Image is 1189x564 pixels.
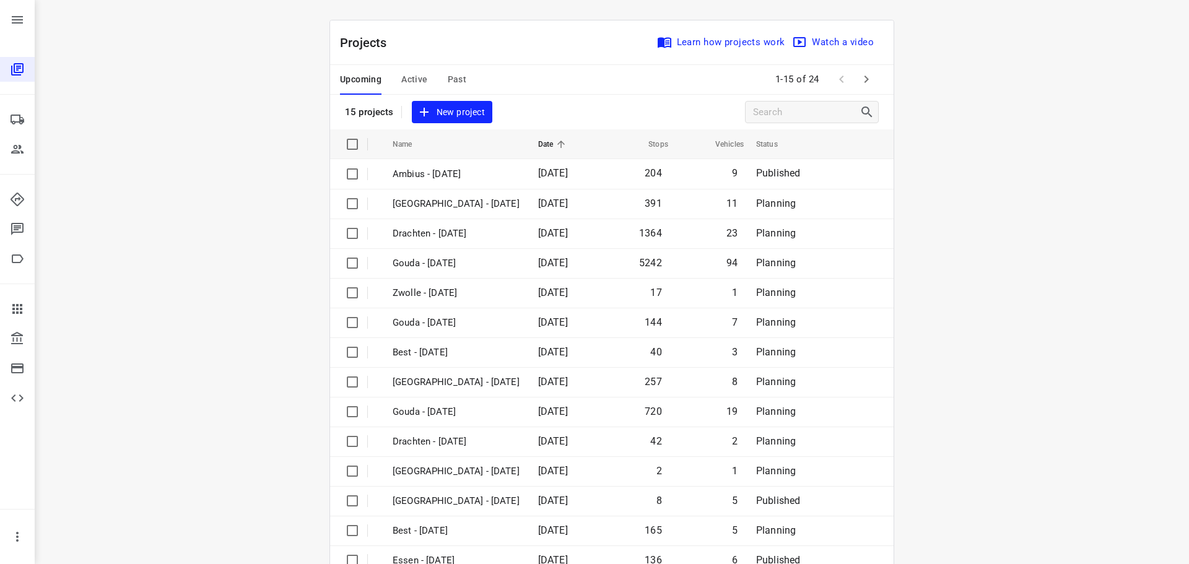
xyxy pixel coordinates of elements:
[656,465,662,477] span: 2
[699,137,744,152] span: Vehicles
[419,105,485,120] span: New project
[538,406,568,417] span: [DATE]
[756,316,796,328] span: Planning
[639,227,662,239] span: 1364
[732,316,738,328] span: 7
[538,465,568,477] span: [DATE]
[538,287,568,298] span: [DATE]
[756,137,794,152] span: Status
[732,465,738,477] span: 1
[393,524,520,538] p: Best - Thursday
[538,227,568,239] span: [DATE]
[393,494,520,508] p: Gemeente Rotterdam - Thursday
[756,287,796,298] span: Planning
[726,406,738,417] span: 19
[650,346,661,358] span: 40
[726,257,738,269] span: 94
[393,405,520,419] p: Gouda - Thursday
[650,287,661,298] span: 17
[645,197,662,209] span: 391
[393,375,520,389] p: Zwolle - Thursday
[538,376,568,388] span: [DATE]
[393,167,520,181] p: Ambius - [DATE]
[345,106,394,118] p: 15 projects
[393,227,520,241] p: Drachten - Monday
[538,346,568,358] span: [DATE]
[756,435,796,447] span: Planning
[645,167,662,179] span: 204
[756,197,796,209] span: Planning
[656,495,662,506] span: 8
[756,465,796,477] span: Planning
[645,376,662,388] span: 257
[401,72,427,87] span: Active
[770,66,824,93] span: 1-15 of 24
[732,346,738,358] span: 3
[756,376,796,388] span: Planning
[732,376,738,388] span: 8
[538,197,568,209] span: [DATE]
[726,197,738,209] span: 11
[393,316,520,330] p: Gouda - Friday
[538,435,568,447] span: [DATE]
[448,72,467,87] span: Past
[393,464,520,479] p: Antwerpen - Thursday
[393,435,520,449] p: Drachten - Thursday
[829,67,854,92] span: Previous Page
[732,435,738,447] span: 2
[645,524,662,536] span: 165
[393,197,520,211] p: Antwerpen - Monday
[732,287,738,298] span: 1
[538,524,568,536] span: [DATE]
[632,137,668,152] span: Stops
[538,167,568,179] span: [DATE]
[756,495,801,506] span: Published
[854,67,879,92] span: Next Page
[726,227,738,239] span: 23
[538,257,568,269] span: [DATE]
[756,406,796,417] span: Planning
[756,346,796,358] span: Planning
[538,137,570,152] span: Date
[538,495,568,506] span: [DATE]
[645,406,662,417] span: 720
[756,257,796,269] span: Planning
[645,316,662,328] span: 144
[753,103,860,122] input: Search projects
[340,33,397,52] p: Projects
[860,105,878,119] div: Search
[756,167,801,179] span: Published
[393,286,520,300] p: Zwolle - Friday
[732,495,738,506] span: 5
[756,524,796,536] span: Planning
[412,101,492,124] button: New project
[393,345,520,360] p: Best - Friday
[538,316,568,328] span: [DATE]
[393,256,520,271] p: Gouda - Monday
[732,524,738,536] span: 5
[393,137,429,152] span: Name
[732,167,738,179] span: 9
[650,435,661,447] span: 42
[639,257,662,269] span: 5242
[756,227,796,239] span: Planning
[340,72,381,87] span: Upcoming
